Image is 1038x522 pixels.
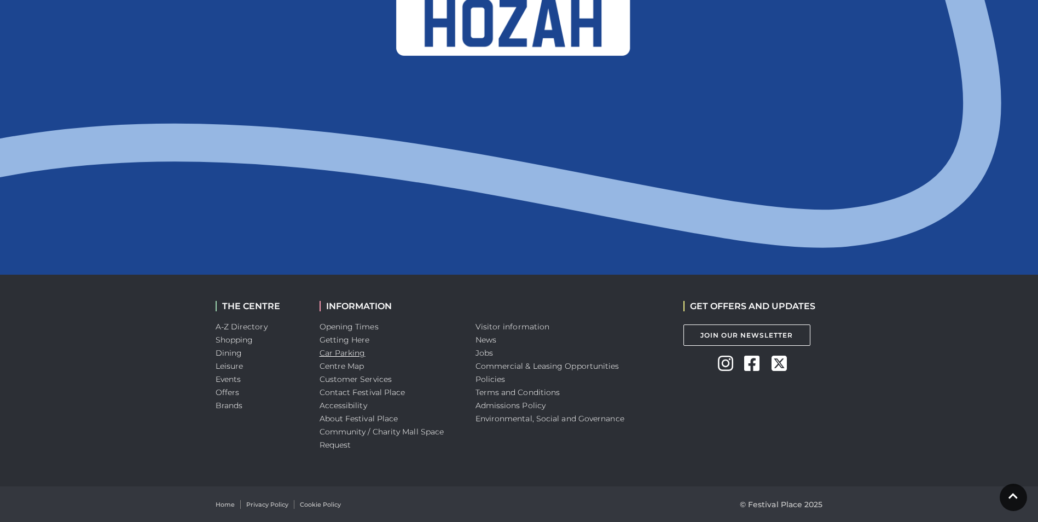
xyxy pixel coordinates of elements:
[216,500,235,509] a: Home
[246,500,288,509] a: Privacy Policy
[216,387,240,397] a: Offers
[320,387,405,397] a: Contact Festival Place
[320,335,370,345] a: Getting Here
[740,498,823,511] p: © Festival Place 2025
[475,322,550,332] a: Visitor information
[475,335,496,345] a: News
[475,401,546,410] a: Admissions Policy
[216,348,242,358] a: Dining
[216,335,253,345] a: Shopping
[320,401,367,410] a: Accessibility
[216,322,268,332] a: A-Z Directory
[320,427,444,450] a: Community / Charity Mall Space Request
[475,374,506,384] a: Policies
[320,322,379,332] a: Opening Times
[216,301,303,311] h2: THE CENTRE
[475,387,560,397] a: Terms and Conditions
[216,401,243,410] a: Brands
[320,374,392,384] a: Customer Services
[475,361,619,371] a: Commercial & Leasing Opportunities
[320,301,459,311] h2: INFORMATION
[216,374,241,384] a: Events
[216,361,243,371] a: Leisure
[683,324,810,346] a: Join Our Newsletter
[683,301,815,311] h2: GET OFFERS AND UPDATES
[300,500,341,509] a: Cookie Policy
[320,361,364,371] a: Centre Map
[320,414,398,424] a: About Festival Place
[475,414,624,424] a: Environmental, Social and Governance
[320,348,366,358] a: Car Parking
[475,348,493,358] a: Jobs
